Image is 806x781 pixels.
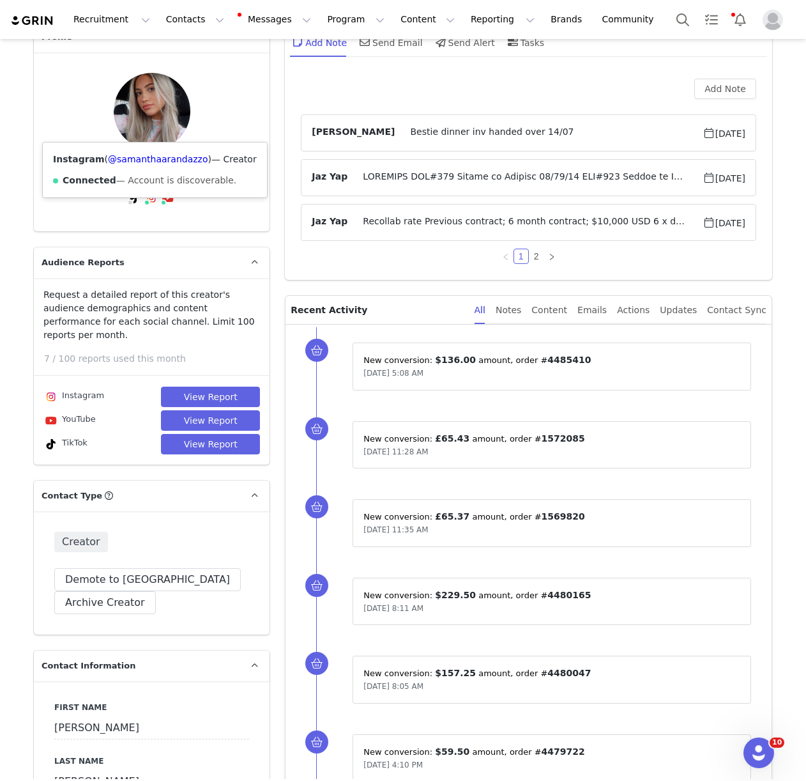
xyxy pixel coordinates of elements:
div: Content [531,296,567,325]
button: Search [669,5,697,34]
a: @samanthaarandazzo [108,154,208,164]
img: grin logo [10,15,55,27]
span: Creator [54,532,108,552]
div: All [475,296,485,325]
p: New conversion: ⁨ ⁩ amount⁨⁩⁨, order #⁨ ⁩⁩ [363,589,740,602]
div: Send Alert [433,27,495,58]
button: View Report [161,387,260,407]
button: View Report [161,410,260,431]
button: Recruitment [66,5,158,34]
p: New conversion: ⁨ ⁩ amount⁨⁩⁨, order #⁨ ⁩⁩ [363,432,740,445]
span: [DATE] 8:05 AM [363,682,423,691]
span: LOREMIPS DOL#379 Sitame co Adipisc 08/79/14 ELI#923 Seddoe te Incidid 67/86/26 UTL#701 Etdolo ma ... [347,170,702,185]
div: Tasks [505,27,545,58]
span: Recollab rate Previous contract; 6 month contract; $10,000 USD 6 x dedicated IG posts&nbsp; 3 x d... [347,215,702,230]
span: Jaz Yap [312,170,347,185]
div: Send Email [357,27,423,58]
img: instagram.svg [46,392,56,402]
p: New conversion: ⁨ ⁩ amount⁨⁩⁨, order #⁨ ⁩⁩ [363,667,740,680]
p: Recent Activity [291,296,464,324]
p: Request a detailed report of this creator's audience demographics and content performance for eac... [43,288,260,342]
div: TikTok [43,437,87,452]
span: 4480047 [547,668,591,678]
button: Content [393,5,462,34]
div: Notes [496,296,521,325]
button: Profile [755,10,796,30]
div: Add Note [290,27,347,58]
strong: Instagram [53,154,105,164]
button: View Report [161,434,260,454]
li: 1 [513,249,529,264]
img: ccc775c6-0bec-48d2-a36d-1f43f906fb7c.jpg [114,73,190,150]
span: 1569820 [542,511,585,522]
i: icon: left [502,253,510,261]
a: Brands [543,5,593,34]
button: Demote to [GEOGRAPHIC_DATA] [54,568,241,591]
div: YouTube [43,413,96,428]
span: [PERSON_NAME] [312,125,395,141]
span: ( ) [105,154,211,164]
span: $157.25 [435,668,476,678]
img: placeholder-profile.jpg [763,10,783,30]
div: Instagram [43,389,104,405]
iframe: Intercom live chat [743,738,774,768]
span: Bestie dinner inv handed over 14/07 [395,125,702,141]
span: 4479722 [542,746,585,757]
a: 2 [529,249,544,263]
div: Emails [577,296,607,325]
button: Archive Creator [54,591,156,614]
span: $59.50 [435,746,469,757]
div: Updates [660,296,697,325]
button: Add Note [694,79,756,99]
span: [DATE] [703,215,745,230]
span: $229.50 [435,590,476,600]
div: Contact Sync [707,296,766,325]
span: [DATE] 5:08 AM [363,369,423,378]
span: — Account is discoverable. [116,175,236,185]
span: 1572085 [542,433,585,444]
a: Community [595,5,667,34]
i: icon: right [548,253,556,261]
a: 1 [514,249,528,263]
p: New conversion: ⁨ ⁩ amount⁨⁩⁨, order #⁨ ⁩⁩ [363,353,740,367]
p: New conversion: ⁨ ⁩ amount⁨⁩⁨, order #⁨ ⁩⁩ [363,510,740,523]
span: [DATE] 4:10 PM [363,761,423,769]
span: 10 [770,738,784,748]
strong: Connected [63,175,116,185]
button: Contacts [158,5,232,34]
div: Actions [617,296,650,325]
p: New conversion: ⁨ ⁩ amount⁨⁩⁨, order #⁨ ⁩⁩ [363,745,740,759]
span: [DATE] 11:35 AM [363,525,428,534]
span: £65.43 [435,433,469,444]
span: [DATE] [703,125,745,141]
label: Last Name [54,755,249,767]
span: Contact Information [42,660,135,672]
span: [DATE] 11:28 AM [363,447,428,456]
li: Next Page [544,249,559,264]
span: [DATE] 8:11 AM [363,604,423,613]
button: Program [319,5,392,34]
button: Notifications [726,5,754,34]
span: 4485410 [547,355,591,365]
span: [DATE] [703,170,745,185]
span: — Creator [211,154,257,164]
button: Messages [232,5,319,34]
li: 2 [529,249,544,264]
a: Tasks [697,5,726,34]
span: 4480165 [547,590,591,600]
span: Audience Reports [42,256,125,269]
li: Previous Page [498,249,513,264]
label: First Name [54,702,249,713]
span: Contact Type [42,490,102,502]
span: £65.37 [435,511,469,522]
span: $136.00 [435,355,476,365]
span: Jaz Yap [312,215,347,230]
p: 7 / 100 reports used this month [44,352,270,366]
button: Reporting [463,5,542,34]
